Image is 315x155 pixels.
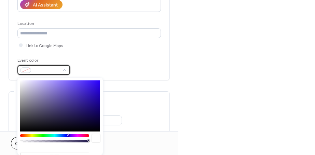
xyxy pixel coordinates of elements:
span: Link to Google Maps [26,42,63,49]
span: Cancel [15,140,33,148]
div: AI Assistant [33,2,58,9]
div: Location [17,20,160,27]
button: Cancel [11,137,37,150]
div: Event color [17,57,69,64]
